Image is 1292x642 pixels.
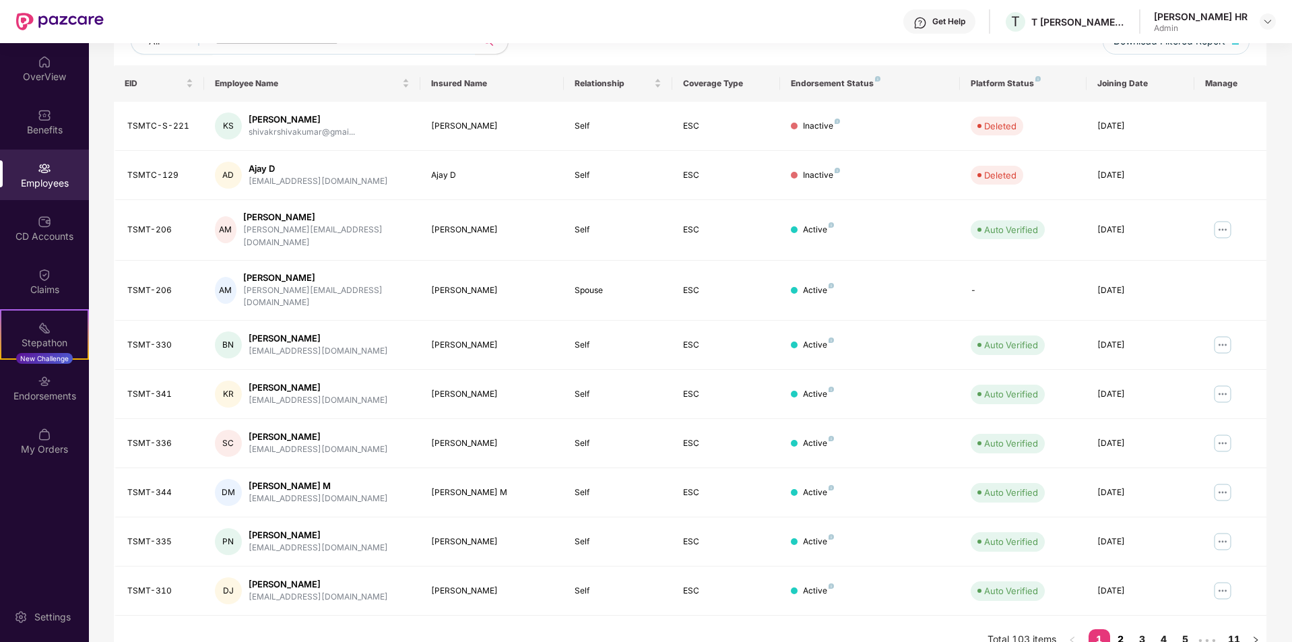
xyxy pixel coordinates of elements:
div: [PERSON_NAME] [431,339,554,352]
img: svg+xml;base64,PHN2ZyB4bWxucz0iaHR0cDovL3d3dy53My5vcmcvMjAwMC9zdmciIHdpZHRoPSI4IiBoZWlnaHQ9IjgiIH... [829,222,834,228]
div: DJ [215,577,242,604]
div: [PERSON_NAME] [431,536,554,548]
div: [DATE] [1097,388,1184,401]
div: [PERSON_NAME] [249,332,388,345]
div: [EMAIL_ADDRESS][DOMAIN_NAME] [249,492,388,505]
img: svg+xml;base64,PHN2ZyBpZD0iRW5kb3JzZW1lbnRzIiB4bWxucz0iaHR0cDovL3d3dy53My5vcmcvMjAwMC9zdmciIHdpZH... [38,375,51,388]
div: TSMT-341 [127,388,193,401]
img: svg+xml;base64,PHN2ZyB4bWxucz0iaHR0cDovL3d3dy53My5vcmcvMjAwMC9zdmciIHdpZHRoPSI4IiBoZWlnaHQ9IjgiIH... [829,387,834,392]
div: SC [215,430,242,457]
div: [DATE] [1097,339,1184,352]
div: [PERSON_NAME] [431,585,554,598]
div: Auto Verified [984,387,1038,401]
div: New Challenge [16,353,73,364]
div: T [PERSON_NAME] & [PERSON_NAME] [1031,15,1126,28]
div: Self [575,120,661,133]
span: EID [125,78,183,89]
div: AM [215,277,236,304]
img: svg+xml;base64,PHN2ZyBpZD0iSGVscC0zMngzMiIgeG1sbnM9Imh0dHA6Ly93d3cudzMub3JnLzIwMDAvc3ZnIiB3aWR0aD... [913,16,927,30]
img: manageButton [1212,334,1233,356]
img: manageButton [1212,219,1233,240]
span: Relationship [575,78,651,89]
div: [PERSON_NAME] [431,284,554,297]
div: [PERSON_NAME] [249,430,388,443]
div: TSMTC-S-221 [127,120,193,133]
img: svg+xml;base64,PHN2ZyB4bWxucz0iaHR0cDovL3d3dy53My5vcmcvMjAwMC9zdmciIHdpZHRoPSI4IiBoZWlnaHQ9IjgiIH... [875,76,880,82]
div: ESC [683,536,769,548]
div: [PERSON_NAME] [243,211,410,224]
div: [PERSON_NAME][EMAIL_ADDRESS][DOMAIN_NAME] [243,284,410,310]
div: [PERSON_NAME] HR [1154,10,1248,23]
img: manageButton [1212,432,1233,454]
img: svg+xml;base64,PHN2ZyBpZD0iQ0RfQWNjb3VudHMiIGRhdGEtbmFtZT0iQ0QgQWNjb3VudHMiIHhtbG5zPSJodHRwOi8vd3... [38,215,51,228]
div: [PERSON_NAME] M [431,486,554,499]
img: manageButton [1212,580,1233,602]
img: svg+xml;base64,PHN2ZyBpZD0iQmVuZWZpdHMiIHhtbG5zPSJodHRwOi8vd3d3LnczLm9yZy8yMDAwL3N2ZyIgd2lkdGg9Ij... [38,108,51,122]
div: ESC [683,169,769,182]
div: Self [575,169,661,182]
div: [DATE] [1097,224,1184,236]
div: [DATE] [1097,169,1184,182]
div: TSMT-335 [127,536,193,548]
div: KR [215,381,242,408]
div: [DATE] [1097,437,1184,450]
div: [PERSON_NAME] [431,224,554,236]
div: Self [575,437,661,450]
div: Stepathon [1,336,88,350]
div: Inactive [803,120,840,133]
div: AD [215,162,242,189]
div: [DATE] [1097,284,1184,297]
div: Self [575,224,661,236]
div: Active [803,585,834,598]
th: EID [114,65,204,102]
div: [PERSON_NAME] [249,578,388,591]
div: [DATE] [1097,120,1184,133]
div: Auto Verified [984,437,1038,450]
span: Employee Name [215,78,399,89]
div: Active [803,339,834,352]
div: ESC [683,437,769,450]
img: New Pazcare Logo [16,13,104,30]
div: [PERSON_NAME] M [249,480,388,492]
div: PN [215,528,242,555]
div: ESC [683,224,769,236]
div: Platform Status [971,78,1075,89]
img: svg+xml;base64,PHN2ZyBpZD0iTXlfT3JkZXJzIiBkYXRhLW5hbWU9Ik15IE9yZGVycyIgeG1sbnM9Imh0dHA6Ly93d3cudz... [38,428,51,441]
div: Self [575,536,661,548]
img: svg+xml;base64,PHN2ZyB4bWxucz0iaHR0cDovL3d3dy53My5vcmcvMjAwMC9zdmciIHdpZHRoPSI4IiBoZWlnaHQ9IjgiIH... [1035,76,1041,82]
div: ESC [683,284,769,297]
div: [PERSON_NAME] [243,271,410,284]
div: TSMT-310 [127,585,193,598]
th: Joining Date [1087,65,1194,102]
div: [EMAIL_ADDRESS][DOMAIN_NAME] [249,394,388,407]
div: ESC [683,120,769,133]
div: ESC [683,388,769,401]
td: - [960,261,1086,321]
div: Endorsement Status [791,78,949,89]
div: Deleted [984,168,1016,182]
div: TSMT-336 [127,437,193,450]
div: [DATE] [1097,585,1184,598]
div: Admin [1154,23,1248,34]
div: Auto Verified [984,584,1038,598]
div: [EMAIL_ADDRESS][DOMAIN_NAME] [249,443,388,456]
div: Self [575,388,661,401]
div: Self [575,339,661,352]
div: Ajay D [249,162,388,175]
div: Auto Verified [984,486,1038,499]
img: svg+xml;base64,PHN2ZyBpZD0iRHJvcGRvd24tMzJ4MzIiIHhtbG5zPSJodHRwOi8vd3d3LnczLm9yZy8yMDAwL3N2ZyIgd2... [1262,16,1273,27]
div: [DATE] [1097,536,1184,548]
div: Active [803,437,834,450]
img: svg+xml;base64,PHN2ZyB4bWxucz0iaHR0cDovL3d3dy53My5vcmcvMjAwMC9zdmciIHdpZHRoPSI4IiBoZWlnaHQ9IjgiIH... [829,485,834,490]
div: ESC [683,585,769,598]
div: [PERSON_NAME] [249,529,388,542]
img: svg+xml;base64,PHN2ZyBpZD0iSG9tZSIgeG1sbnM9Imh0dHA6Ly93d3cudzMub3JnLzIwMDAvc3ZnIiB3aWR0aD0iMjAiIG... [38,55,51,69]
div: Get Help [932,16,965,27]
div: [PERSON_NAME][EMAIL_ADDRESS][DOMAIN_NAME] [243,224,410,249]
img: manageButton [1212,531,1233,552]
div: [EMAIL_ADDRESS][DOMAIN_NAME] [249,175,388,188]
th: Relationship [564,65,672,102]
div: Active [803,284,834,297]
img: svg+xml;base64,PHN2ZyB4bWxucz0iaHR0cDovL3d3dy53My5vcmcvMjAwMC9zdmciIHdpZHRoPSI4IiBoZWlnaHQ9IjgiIH... [829,436,834,441]
div: [EMAIL_ADDRESS][DOMAIN_NAME] [249,542,388,554]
